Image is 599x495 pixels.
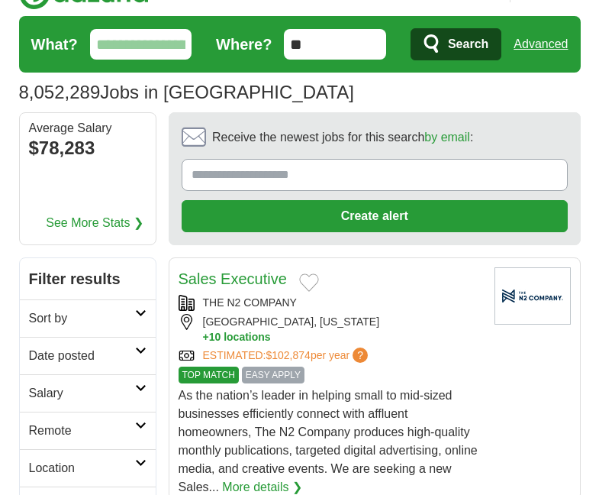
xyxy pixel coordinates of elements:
label: Where? [216,33,272,56]
a: Date posted [20,337,156,374]
span: EASY APPLY [242,367,304,383]
a: Remote [20,412,156,449]
a: Sort by [20,299,156,337]
a: See More Stats ❯ [46,214,143,232]
span: ? [353,348,368,363]
span: As the nation’s leader in helping small to mid-sized businesses efficiently connect with affluent... [179,389,478,493]
a: Location [20,449,156,487]
span: TOP MATCH [179,367,239,383]
a: by email [424,131,470,144]
button: Create alert [182,200,568,232]
h2: Date posted [29,347,135,365]
span: Receive the newest jobs for this search : [212,128,473,147]
h1: Jobs in [GEOGRAPHIC_DATA] [19,82,354,102]
div: THE N2 COMPANY [179,295,482,311]
div: $78,283 [29,134,147,162]
h2: Sort by [29,309,135,328]
h2: Salary [29,384,135,403]
a: Advanced [514,29,568,60]
div: Average Salary [29,122,147,134]
h2: Filter results [20,258,156,299]
button: Add to favorite jobs [299,273,319,292]
a: ESTIMATED:$102,874per year? [203,348,372,364]
button: Search [411,28,501,60]
span: $102,874 [266,349,310,361]
label: What? [31,33,78,56]
a: Sales Executive [179,270,287,287]
img: Company logo [494,267,571,325]
span: Search [448,29,488,60]
a: Salary [20,374,156,412]
div: [GEOGRAPHIC_DATA], [US_STATE] [179,314,482,345]
button: +10 locations [203,330,482,345]
h2: Location [29,459,135,477]
span: + [203,330,209,345]
span: 8,052,289 [19,79,101,106]
h2: Remote [29,422,135,440]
